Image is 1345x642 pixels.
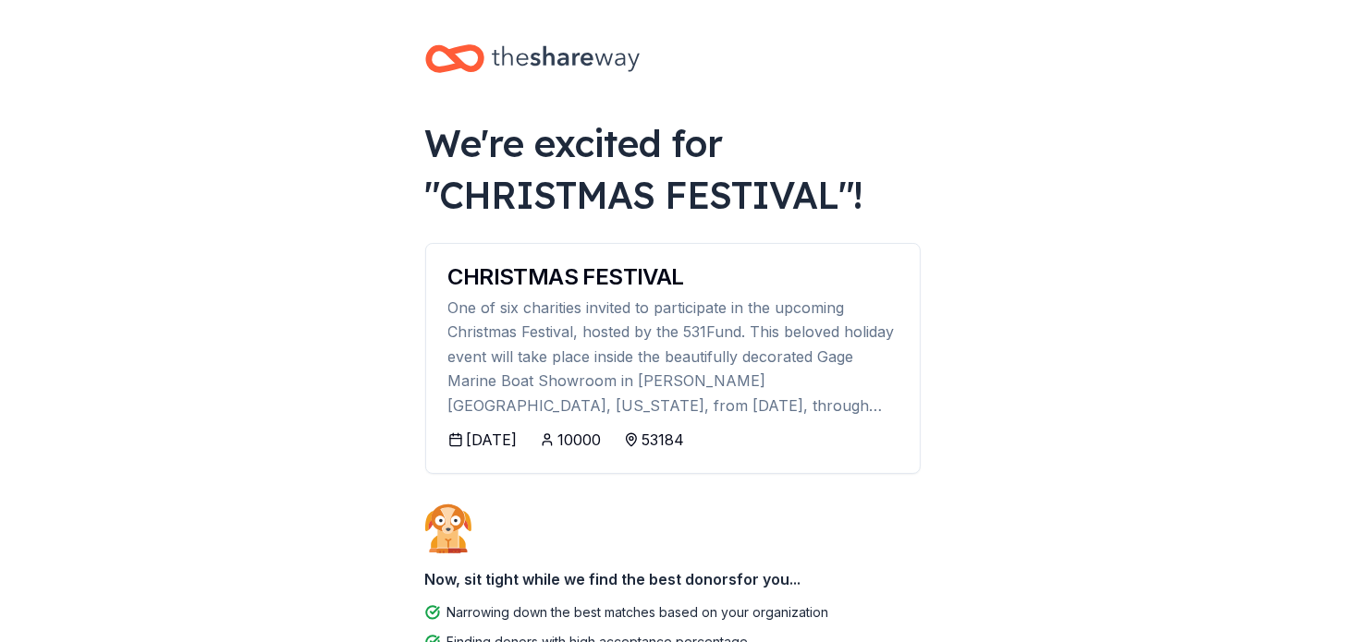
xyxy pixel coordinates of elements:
div: Narrowing down the best matches based on your organization [447,601,829,624]
img: Dog waiting patiently [425,503,471,553]
div: CHRISTMAS FESTIVAL [448,266,898,288]
div: One of six charities invited to participate in the upcoming Christmas Festival, hosted by the 531... [448,296,898,418]
div: 53184 [642,429,685,451]
div: [DATE] [467,429,518,451]
div: 10000 [558,429,602,451]
div: Now, sit tight while we find the best donors for you... [425,561,921,598]
div: We're excited for " CHRISTMAS FESTIVAL "! [425,117,921,221]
